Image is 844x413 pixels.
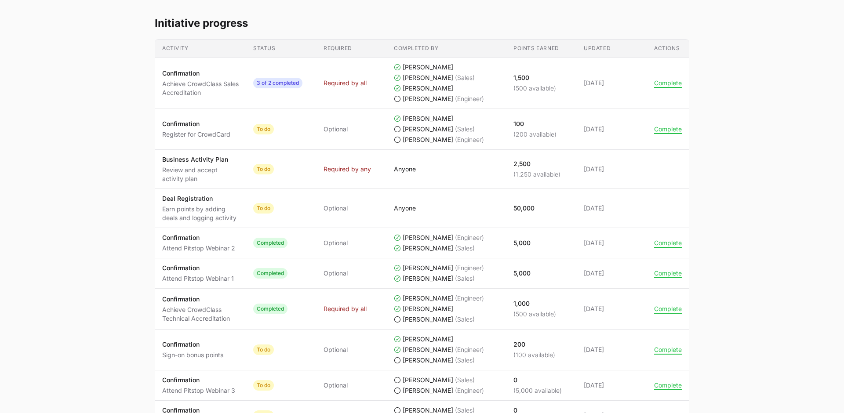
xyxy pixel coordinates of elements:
[403,244,453,253] span: [PERSON_NAME]
[513,84,556,93] p: (500 available)
[162,351,223,359] p: Sign-on bonus points
[162,155,239,164] p: Business Activity Plan
[162,264,234,272] p: Confirmation
[513,386,562,395] p: (5,000 available)
[403,135,453,144] span: [PERSON_NAME]
[455,356,475,365] span: (Sales)
[324,304,367,313] span: Required by all
[513,239,531,247] p: 5,000
[654,305,682,313] button: Complete
[584,304,640,313] span: [DATE]
[324,165,371,174] span: Required by any
[513,269,531,278] p: 5,000
[455,294,484,303] span: (Engineer)
[403,294,453,303] span: [PERSON_NAME]
[387,40,506,58] th: Completed by
[455,233,484,242] span: (Engineer)
[506,40,577,58] th: Points earned
[324,239,348,247] span: Optional
[162,274,234,283] p: Attend Pitstop Webinar 1
[324,269,348,278] span: Optional
[155,40,246,58] th: Activity
[162,69,239,78] p: Confirmation
[403,264,453,272] span: [PERSON_NAME]
[403,114,453,123] span: [PERSON_NAME]
[455,244,475,253] span: (Sales)
[403,376,453,384] span: [PERSON_NAME]
[162,340,223,349] p: Confirmation
[403,125,453,134] span: [PERSON_NAME]
[513,299,556,308] p: 1,000
[513,340,555,349] p: 200
[513,351,555,359] p: (100 available)
[162,205,239,222] p: Earn points by adding deals and logging activity
[513,170,560,179] p: (1,250 available)
[162,295,239,304] p: Confirmation
[162,386,235,395] p: Attend Pitstop Webinar 3
[647,40,689,58] th: Actions
[403,304,453,313] span: [PERSON_NAME]
[403,84,453,93] span: [PERSON_NAME]
[584,239,640,247] span: [DATE]
[403,356,453,365] span: [PERSON_NAME]
[455,274,475,283] span: (Sales)
[584,345,640,354] span: [DATE]
[584,79,640,87] span: [DATE]
[162,80,239,97] p: Achieve CrowdClass Sales Accreditation
[577,40,647,58] th: Updated
[324,345,348,354] span: Optional
[584,381,640,390] span: [DATE]
[513,204,535,213] p: 50,000
[654,381,682,389] button: Complete
[246,40,316,58] th: Status
[403,386,453,395] span: [PERSON_NAME]
[162,233,235,242] p: Confirmation
[162,194,239,203] p: Deal Registration
[654,346,682,354] button: Complete
[155,16,689,30] h2: Initiative progress
[403,73,453,82] span: [PERSON_NAME]
[513,310,556,319] p: (500 available)
[162,244,235,253] p: Attend Pitstop Webinar 2
[455,94,484,103] span: (Engineer)
[455,264,484,272] span: (Engineer)
[162,166,239,183] p: Review and accept activity plan
[403,335,453,344] span: [PERSON_NAME]
[455,125,475,134] span: (Sales)
[513,130,557,139] p: (200 available)
[403,94,453,103] span: [PERSON_NAME]
[394,204,416,213] p: Anyone
[513,120,557,128] p: 100
[584,165,640,174] span: [DATE]
[324,79,367,87] span: Required by all
[403,63,453,72] span: [PERSON_NAME]
[403,315,453,324] span: [PERSON_NAME]
[394,165,416,174] p: Anyone
[654,125,682,133] button: Complete
[654,269,682,277] button: Complete
[513,376,562,384] p: 0
[403,233,453,242] span: [PERSON_NAME]
[403,274,453,283] span: [PERSON_NAME]
[455,73,475,82] span: (Sales)
[455,345,484,354] span: (Engineer)
[584,269,640,278] span: [DATE]
[584,204,640,213] span: [DATE]
[162,376,235,384] p: Confirmation
[403,345,453,354] span: [PERSON_NAME]
[455,376,475,384] span: (Sales)
[455,315,475,324] span: (Sales)
[654,239,682,247] button: Complete
[513,73,556,82] p: 1,500
[324,381,348,390] span: Optional
[513,159,560,168] p: 2,500
[162,130,230,139] p: Register for CrowdCard
[654,79,682,87] button: Complete
[162,305,239,323] p: Achieve CrowdClass Technical Accreditation
[584,125,640,134] span: [DATE]
[455,135,484,144] span: (Engineer)
[162,120,230,128] p: Confirmation
[324,125,348,134] span: Optional
[324,204,348,213] span: Optional
[455,386,484,395] span: (Engineer)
